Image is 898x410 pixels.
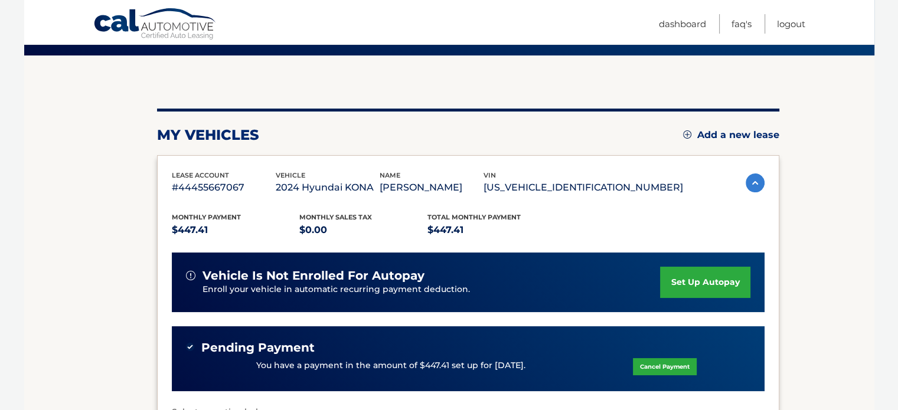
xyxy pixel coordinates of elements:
[93,8,217,42] a: Cal Automotive
[380,179,484,196] p: [PERSON_NAME]
[427,222,556,238] p: $447.41
[380,171,400,179] span: name
[660,267,750,298] a: set up autopay
[484,171,496,179] span: vin
[186,343,194,351] img: check-green.svg
[276,179,380,196] p: 2024 Hyundai KONA
[659,14,706,34] a: Dashboard
[683,130,691,139] img: add.svg
[427,213,521,221] span: Total Monthly Payment
[299,222,427,238] p: $0.00
[777,14,805,34] a: Logout
[484,179,683,196] p: [US_VEHICLE_IDENTIFICATION_NUMBER]
[186,271,195,280] img: alert-white.svg
[683,129,779,141] a: Add a new lease
[746,173,765,192] img: accordion-active.svg
[633,358,697,375] a: Cancel Payment
[172,171,229,179] span: lease account
[256,359,525,372] p: You have a payment in the amount of $447.41 set up for [DATE].
[172,213,241,221] span: Monthly Payment
[203,268,424,283] span: vehicle is not enrolled for autopay
[732,14,752,34] a: FAQ's
[172,179,276,196] p: #44455667067
[172,222,300,238] p: $447.41
[201,340,315,355] span: Pending Payment
[157,126,259,144] h2: my vehicles
[276,171,305,179] span: vehicle
[299,213,372,221] span: Monthly sales Tax
[203,283,661,296] p: Enroll your vehicle in automatic recurring payment deduction.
